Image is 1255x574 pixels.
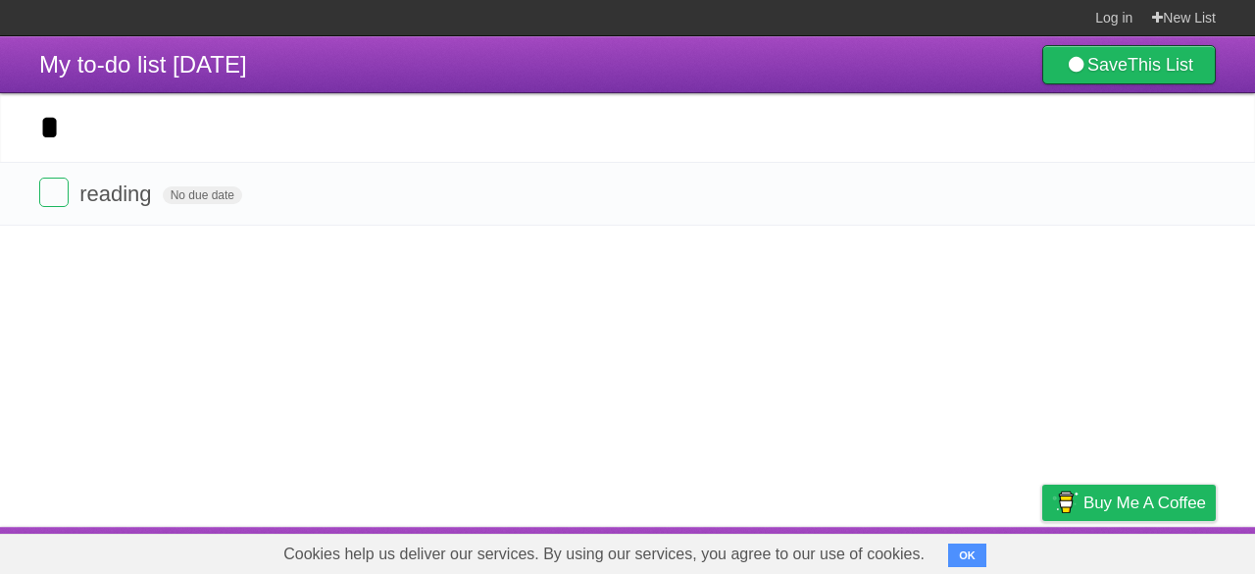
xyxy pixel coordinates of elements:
[1128,55,1193,75] b: This List
[846,532,926,569] a: Developers
[39,178,69,207] label: Done
[1083,486,1206,520] span: Buy me a coffee
[950,532,993,569] a: Terms
[1092,532,1216,569] a: Suggest a feature
[1052,486,1079,519] img: Buy me a coffee
[1042,45,1216,84] a: SaveThis List
[79,182,156,206] span: reading
[264,535,944,574] span: Cookies help us deliver our services. By using our services, you agree to our use of cookies.
[1042,485,1216,521] a: Buy me a coffee
[1017,532,1068,569] a: Privacy
[948,544,986,567] button: OK
[781,532,823,569] a: About
[39,51,247,78] span: My to-do list [DATE]
[163,186,242,204] span: No due date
